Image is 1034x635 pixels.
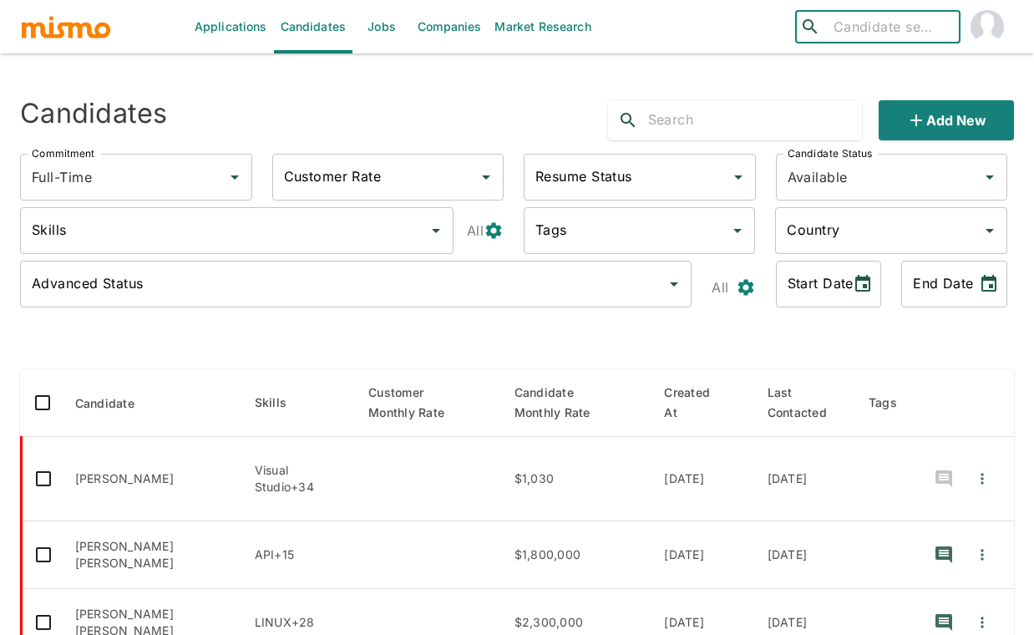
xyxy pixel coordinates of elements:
[664,383,740,423] span: Created At
[32,146,94,160] label: Commitment
[608,100,648,140] button: search
[855,369,910,437] th: Tags
[255,614,342,631] p: LINUX, Agile, Agile Methodologies, SCRUM, CI/CD, Git, JENKINS, Python, BASH, AWS CloudWatch, Kube...
[754,521,855,589] td: [DATE]
[255,462,342,495] p: Visual Studio, API, Bootstrap, Python, HTML, HTML5, ASP.NET, MySQL, Java, Spring, .NET, C#, C++, ...
[978,165,1001,189] button: Open
[924,459,964,499] button: recent-notes
[368,383,487,423] span: Customer Monthly Rate
[879,100,1014,140] button: Add new
[62,437,241,521] td: [PERSON_NAME]
[964,535,1001,575] button: Quick Actions
[846,267,879,301] button: Choose date
[648,107,862,134] input: Search
[727,165,750,189] button: Open
[75,394,156,414] span: Candidate
[474,165,498,189] button: Open
[20,97,168,130] h4: Candidates
[827,15,953,38] input: Candidate search
[754,369,855,437] th: Last Contacted
[788,146,872,160] label: Candidate Status
[776,261,840,307] input: MM/DD/YYYY
[255,546,342,563] p: API, Vmware, IOS, Splunk, Python, BASH, Dynatrace, CCNA, CISCO CCNA, DEV OPS, Devops, NETWORKING,...
[972,267,1006,301] button: Choose date
[651,521,753,589] td: [DATE]
[20,14,112,39] img: logo
[62,521,241,589] td: [PERSON_NAME] [PERSON_NAME]
[662,272,686,296] button: Open
[901,261,966,307] input: MM/DD/YYYY
[978,219,1001,242] button: Open
[712,276,728,299] p: All
[726,219,749,242] button: Open
[754,437,855,521] td: [DATE]
[924,535,964,575] button: recent-notes
[514,383,638,423] span: Candidate Monthly Rate
[241,369,355,437] th: Skills
[651,437,753,521] td: [DATE]
[223,165,246,189] button: Open
[501,521,651,589] td: $1,800,000
[964,459,1001,499] button: Quick Actions
[467,219,484,242] p: All
[971,10,1004,43] img: Carmen Vilachá
[424,219,448,242] button: Open
[501,437,651,521] td: $1,030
